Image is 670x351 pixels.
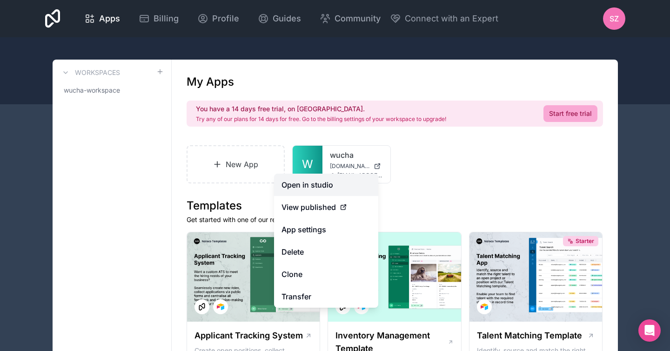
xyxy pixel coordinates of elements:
h1: Applicant Tracking System [194,329,303,342]
span: SZ [610,13,619,24]
a: Transfer [274,285,378,308]
span: Profile [212,12,239,25]
a: Open in studio [274,174,378,196]
a: wucha-workspace [60,82,164,99]
a: Profile [190,8,247,29]
span: [DOMAIN_NAME] [330,162,370,170]
span: [EMAIL_ADDRESS][DOMAIN_NAME] [337,172,383,179]
a: Billing [131,8,186,29]
span: View published [281,202,336,213]
a: New App [187,145,285,183]
h1: Templates [187,198,603,213]
a: W [293,146,322,183]
a: App settings [274,218,378,241]
span: Starter [576,237,594,245]
span: Connect with an Expert [405,12,498,25]
p: Get started with one of our ready-made templates [187,215,603,224]
h2: You have a 14 days free trial, on [GEOGRAPHIC_DATA]. [196,104,446,114]
a: Workspaces [60,67,120,78]
span: W [302,157,313,172]
a: Start free trial [543,105,597,122]
h3: Workspaces [75,68,120,77]
div: Open Intercom Messenger [638,319,661,342]
span: Billing [154,12,179,25]
a: Community [312,8,388,29]
a: wucha [330,149,383,161]
a: Guides [250,8,308,29]
p: Try any of our plans for 14 days for free. Go to the billing settings of your workspace to upgrade! [196,115,446,123]
a: Clone [274,263,378,285]
button: Connect with an Expert [390,12,498,25]
img: Airtable Logo [217,303,224,310]
span: wucha-workspace [64,86,120,95]
span: Apps [99,12,120,25]
a: [DOMAIN_NAME] [330,162,383,170]
span: Community [335,12,381,25]
button: Delete [274,241,378,263]
span: Guides [273,12,301,25]
h1: Talent Matching Template [477,329,582,342]
img: Airtable Logo [481,303,488,310]
h1: My Apps [187,74,234,89]
a: View published [274,196,378,218]
a: Apps [77,8,127,29]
